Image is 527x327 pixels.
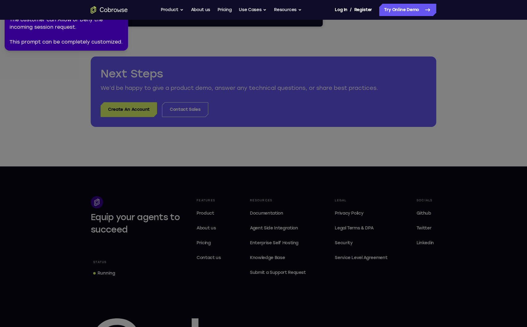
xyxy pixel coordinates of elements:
a: Try Online Demo [379,4,436,16]
a: Pricing [218,4,232,16]
a: Go to the home page [91,6,128,14]
div: Waiting for authorization [81,86,152,104]
button: Resources [274,4,302,16]
button: Cancel [106,109,126,121]
button: Product [161,4,184,16]
a: Log In [335,4,347,16]
button: Use Cases [239,4,267,16]
a: Register [354,4,372,16]
span: / [350,6,352,14]
a: About us [191,4,210,16]
div: The customer can Allow or Deny the incoming session request. This prompt can be completely custom... [10,16,123,46]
